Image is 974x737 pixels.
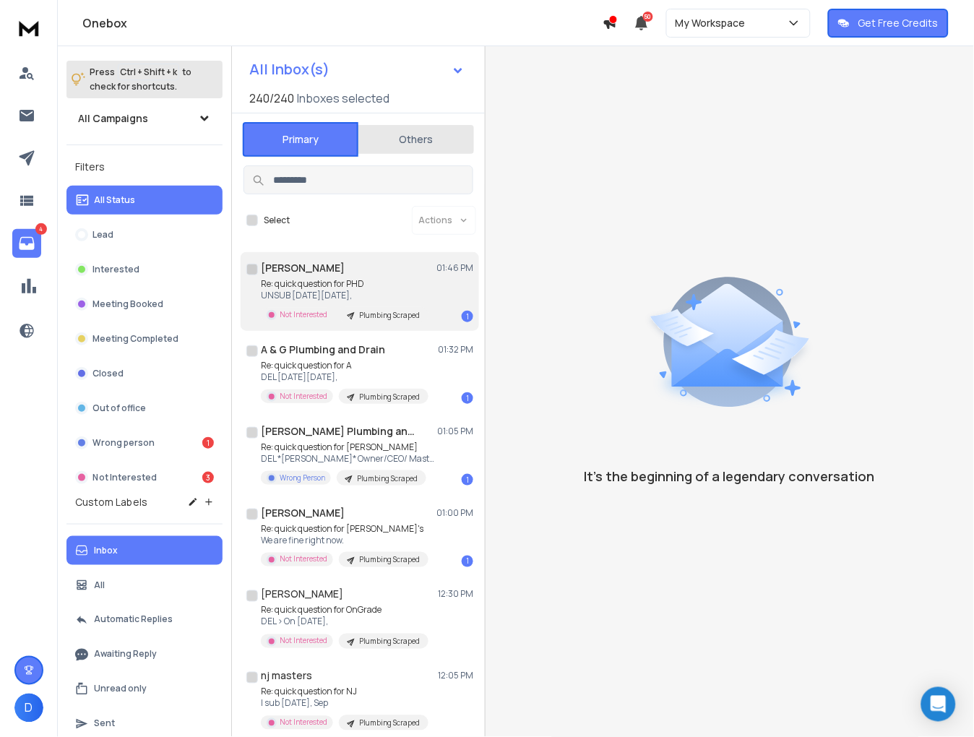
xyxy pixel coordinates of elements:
[12,229,41,258] a: 4
[828,9,949,38] button: Get Free Credits
[676,16,751,30] p: My Workspace
[921,687,956,722] div: Open Intercom Messenger
[14,694,43,723] button: D
[858,16,939,30] p: Get Free Credits
[14,14,43,41] img: logo
[643,12,653,22] span: 50
[35,223,47,235] p: 4
[82,14,603,32] h1: Onebox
